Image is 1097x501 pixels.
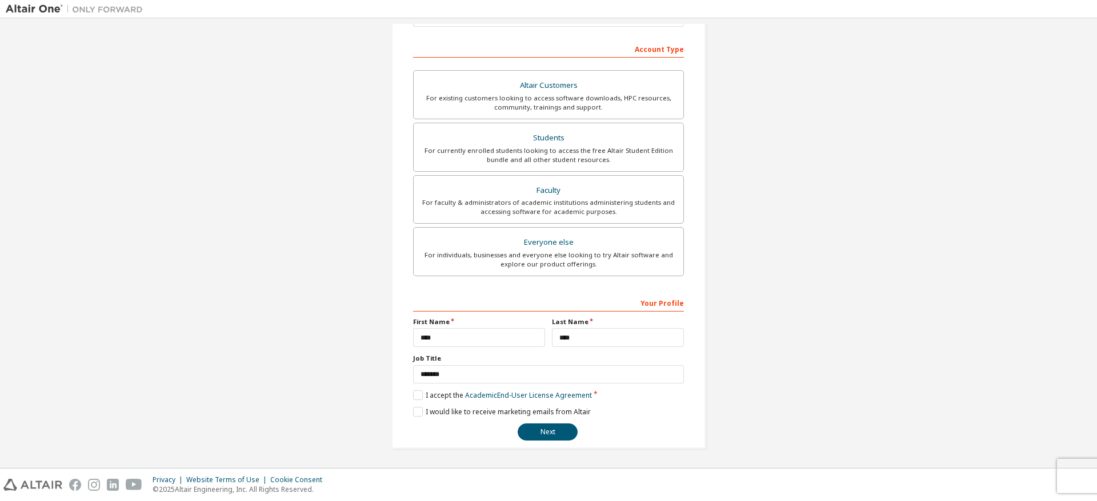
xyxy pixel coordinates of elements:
[421,146,676,164] div: For currently enrolled students looking to access the free Altair Student Edition bundle and all ...
[421,235,676,251] div: Everyone else
[421,78,676,94] div: Altair Customers
[552,317,684,326] label: Last Name
[413,407,591,417] label: I would like to receive marketing emails from Altair
[153,475,186,484] div: Privacy
[69,479,81,491] img: facebook.svg
[6,3,149,15] img: Altair One
[413,293,684,312] div: Your Profile
[413,354,684,363] label: Job Title
[186,475,270,484] div: Website Terms of Use
[107,479,119,491] img: linkedin.svg
[88,479,100,491] img: instagram.svg
[413,317,545,326] label: First Name
[421,198,676,216] div: For faculty & administrators of academic institutions administering students and accessing softwa...
[126,479,142,491] img: youtube.svg
[465,390,592,400] a: Academic End-User License Agreement
[421,183,676,199] div: Faculty
[421,251,676,269] div: For individuals, businesses and everyone else looking to try Altair software and explore our prod...
[413,390,592,400] label: I accept the
[413,39,684,58] div: Account Type
[153,484,329,494] p: © 2025 Altair Engineering, Inc. All Rights Reserved.
[421,94,676,112] div: For existing customers looking to access software downloads, HPC resources, community, trainings ...
[270,475,329,484] div: Cookie Consent
[518,423,578,441] button: Next
[3,479,62,491] img: altair_logo.svg
[421,130,676,146] div: Students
